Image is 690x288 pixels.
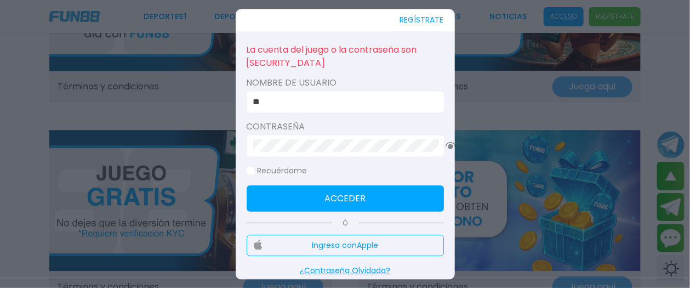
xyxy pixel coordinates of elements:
label: Nombre de usuario [247,76,444,89]
p: La cuenta del juego o la contraseña son [SECURITY_DATA] [247,42,444,71]
label: Recuérdame [247,165,307,177]
p: Ó [247,218,444,228]
button: Ingresa conApple [247,235,444,256]
label: Contraseña [247,120,444,133]
button: Acceder [247,185,444,212]
button: REGÍSTRATE [400,9,444,31]
p: ¿Contraseña Olvidada? [247,265,444,276]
